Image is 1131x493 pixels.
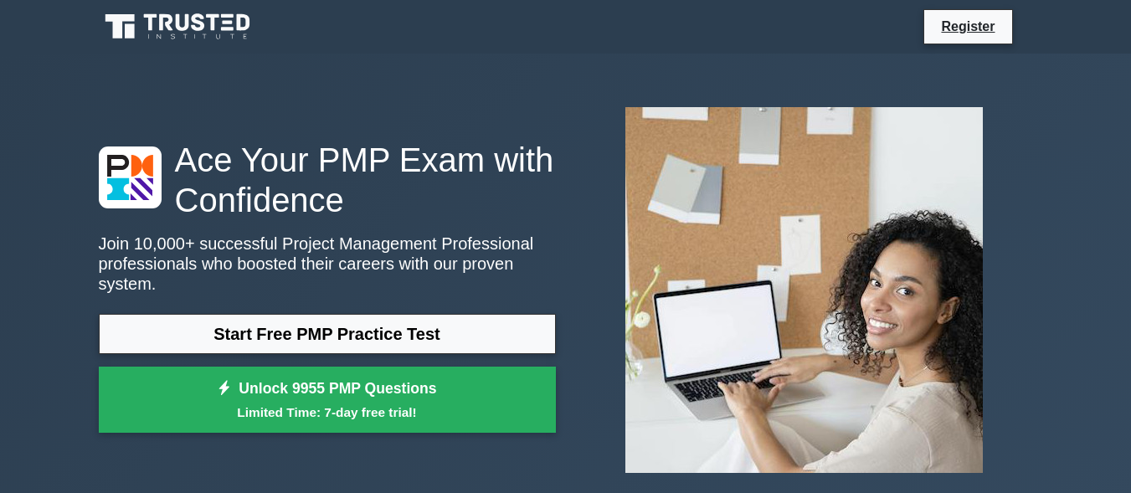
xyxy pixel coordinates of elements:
[99,140,556,220] h1: Ace Your PMP Exam with Confidence
[99,367,556,434] a: Unlock 9955 PMP QuestionsLimited Time: 7-day free trial!
[99,234,556,294] p: Join 10,000+ successful Project Management Professional professionals who boosted their careers w...
[931,16,1005,37] a: Register
[99,314,556,354] a: Start Free PMP Practice Test
[120,403,535,422] small: Limited Time: 7-day free trial!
